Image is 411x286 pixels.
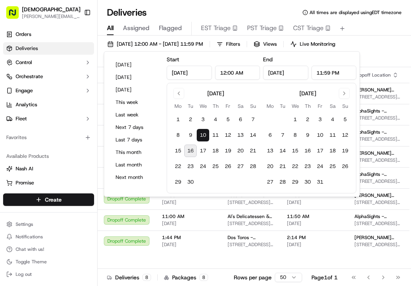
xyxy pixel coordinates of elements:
button: 2 [301,113,314,126]
span: EST Triage [201,23,231,33]
a: Analytics [3,98,94,111]
button: 3 [197,113,209,126]
button: 18 [326,145,339,157]
th: Friday [314,102,326,110]
span: Create [45,196,62,204]
div: Favorites [3,131,94,144]
button: Nash AI [3,163,94,175]
button: Go to next month [339,88,350,99]
button: 13 [234,129,247,141]
button: 25 [326,160,339,173]
div: We're available if you need us! [27,82,99,89]
div: [DATE] [207,89,224,97]
button: 12 [222,129,234,141]
button: 18 [209,145,222,157]
span: Assigned [123,23,149,33]
input: Time [215,66,260,80]
button: 19 [222,145,234,157]
input: Date [263,66,308,80]
button: 10 [197,129,209,141]
button: 17 [314,145,326,157]
button: 4 [326,113,339,126]
img: Nash [8,8,23,23]
button: 28 [247,160,259,173]
button: 8 [289,129,301,141]
th: Tuesday [276,102,289,110]
button: 29 [172,176,184,188]
button: 4 [209,113,222,126]
th: Monday [172,102,184,110]
div: [DATE] [299,89,316,97]
span: Toggle Theme [16,259,47,265]
th: Thursday [209,102,222,110]
span: Orders [16,31,31,38]
a: Promise [6,179,91,186]
button: Next 7 days [112,122,159,133]
button: 9 [184,129,197,141]
th: Saturday [234,102,247,110]
button: 11 [209,129,222,141]
button: Control [3,56,94,69]
button: [DATE] 12:00 AM - [DATE] 11:59 PM [104,39,206,50]
span: Flagged [159,23,182,33]
span: All times are displayed using EDT timezone [310,9,402,16]
button: 26 [222,160,234,173]
span: [DEMOGRAPHIC_DATA] [22,5,80,13]
span: [DATE] [287,199,342,206]
button: 16 [184,145,197,157]
button: Orchestrate [3,70,94,83]
span: Orchestrate [16,73,43,80]
p: Welcome 👋 [8,31,142,44]
button: 26 [339,160,351,173]
button: 27 [234,160,247,173]
span: API Documentation [74,113,125,121]
span: [DATE] [162,199,215,206]
button: 17 [197,145,209,157]
span: [DATE] [162,220,215,227]
span: AlphaSights - [GEOGRAPHIC_DATA] - Floor 14 [354,171,401,177]
button: 30 [301,176,314,188]
button: 24 [197,160,209,173]
span: 11:50 AM [287,213,342,220]
span: PST Triage [247,23,277,33]
button: Log out [3,269,94,280]
span: Engage [16,87,33,94]
button: 11 [326,129,339,141]
span: [PERSON_NAME] [PERSON_NAME] [354,234,401,241]
button: 10 [314,129,326,141]
input: Time [311,66,357,80]
button: This week [112,97,159,108]
button: Filters [213,39,244,50]
span: [DATE] [162,241,215,248]
span: [PERSON_NAME][EMAIL_ADDRESS][DOMAIN_NAME] [22,13,80,20]
div: 💻 [66,114,72,120]
span: [PERSON_NAME] [PERSON_NAME] [354,150,401,156]
span: [STREET_ADDRESS][US_STATE] [354,220,401,227]
span: Control [16,59,32,66]
p: Rows per page [234,273,272,281]
span: CST Triage [293,23,324,33]
button: 24 [314,160,326,173]
span: [STREET_ADDRESS][US_STATE] [354,157,401,163]
span: Live Monitoring [300,41,335,48]
button: 22 [172,160,184,173]
span: [PERSON_NAME] [PERSON_NAME] [354,87,401,93]
button: 16 [301,145,314,157]
input: Got a question? Start typing here... [20,50,141,59]
span: [PERSON_NAME] [PERSON_NAME] [354,192,401,198]
button: 12 [339,129,351,141]
button: 20 [264,160,276,173]
div: Available Products [3,150,94,163]
button: [DATE] [112,84,159,95]
div: 8 [142,274,151,281]
button: 2 [184,113,197,126]
button: This month [112,147,159,158]
span: All [107,23,114,33]
button: Chat with us! [3,244,94,255]
button: 14 [247,129,259,141]
button: 1 [172,113,184,126]
button: Last week [112,109,159,120]
span: [STREET_ADDRESS][US_STATE] [354,178,401,184]
a: Deliveries [3,42,94,55]
button: 27 [264,176,276,188]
